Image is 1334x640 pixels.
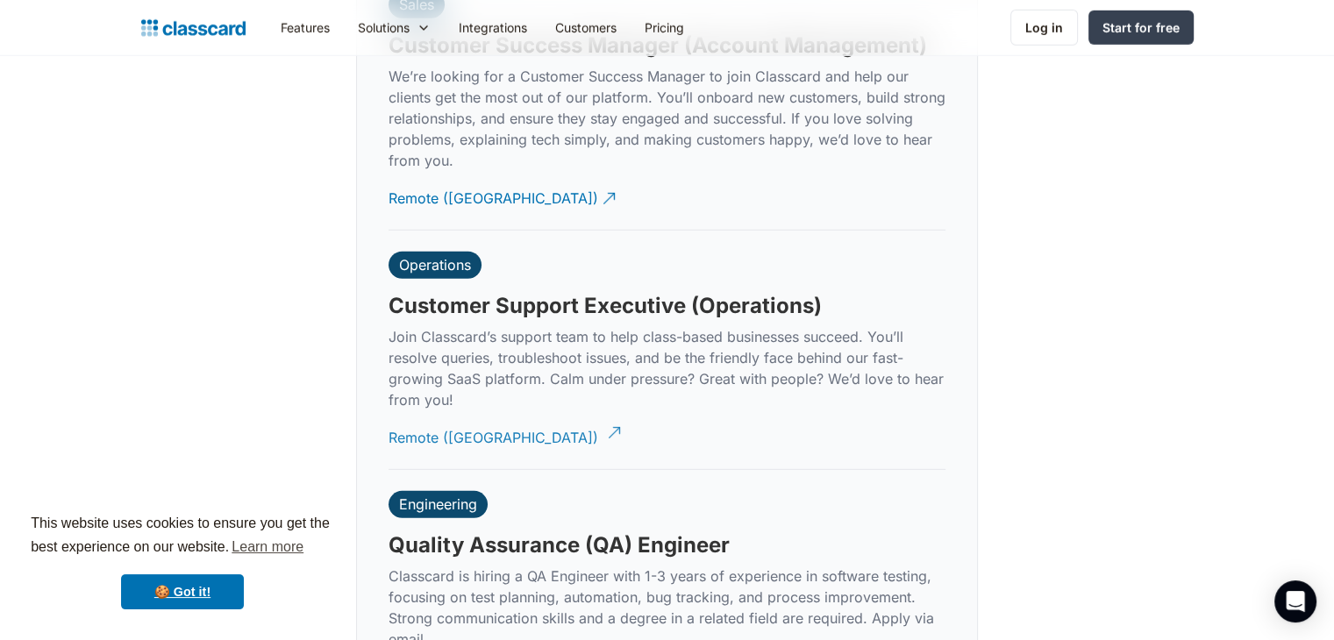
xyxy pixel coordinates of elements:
[389,326,945,410] p: Join Classcard’s support team to help class-based businesses succeed. You’ll resolve queries, tro...
[121,574,244,609] a: dismiss cookie message
[399,495,477,513] div: Engineering
[389,293,822,319] h3: Customer Support Executive (Operations)
[1274,580,1316,622] div: Open Intercom Messenger
[389,174,618,223] a: Remote ([GEOGRAPHIC_DATA])
[229,534,306,560] a: learn more about cookies
[1010,10,1078,46] a: Log in
[358,18,410,37] div: Solutions
[389,532,730,558] h3: Quality Assurance (QA) Engineer
[631,8,698,47] a: Pricing
[31,513,334,560] span: This website uses cookies to ensure you get the best experience on our website.
[267,8,344,47] a: Features
[389,414,618,462] a: Remote ([GEOGRAPHIC_DATA])
[389,174,598,209] div: Remote ([GEOGRAPHIC_DATA])
[389,66,945,171] p: We’re looking for a Customer Success Manager to join Classcard and help our clients get the most ...
[1088,11,1194,45] a: Start for free
[1025,18,1063,37] div: Log in
[141,16,246,40] a: home
[541,8,631,47] a: Customers
[344,8,445,47] div: Solutions
[399,256,471,274] div: Operations
[14,496,351,626] div: cookieconsent
[1102,18,1180,37] div: Start for free
[389,414,598,448] div: Remote ([GEOGRAPHIC_DATA])
[445,8,541,47] a: Integrations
